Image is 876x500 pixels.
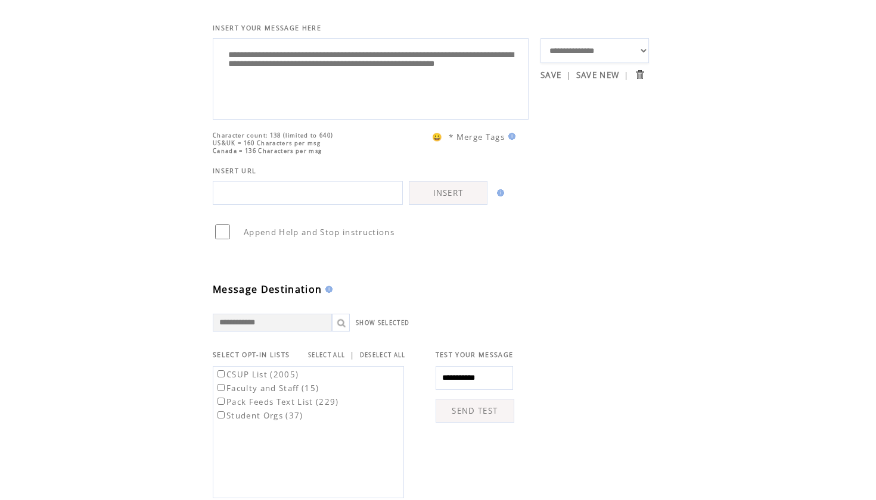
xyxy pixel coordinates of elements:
span: INSERT URL [213,167,256,175]
input: Submit [634,69,645,80]
span: SELECT OPT-IN LISTS [213,351,290,359]
input: Faculty and Staff (15) [218,384,225,391]
span: * Merge Tags [449,132,505,142]
img: help.gif [322,286,333,293]
span: US&UK = 160 Characters per msg [213,139,321,147]
a: SEND TEST [436,399,514,423]
span: Canada = 136 Characters per msg [213,147,322,155]
span: | [350,349,355,360]
label: Student Orgs (37) [215,410,303,421]
a: SAVE [540,70,561,80]
a: SAVE NEW [576,70,620,80]
span: 😀 [432,132,443,142]
a: SELECT ALL [308,351,345,359]
a: SHOW SELECTED [356,319,409,327]
span: | [566,70,571,80]
span: Message Destination [213,283,322,296]
img: help.gif [505,133,515,140]
img: help.gif [493,189,504,196]
a: DESELECT ALL [360,351,406,359]
input: Student Orgs (37) [218,411,225,418]
label: Faculty and Staff (15) [215,383,319,393]
a: INSERT [409,181,487,205]
input: Pack Feeds Text List (229) [218,398,225,405]
span: Append Help and Stop instructions [244,227,394,237]
label: Pack Feeds Text List (229) [215,396,339,407]
span: INSERT YOUR MESSAGE HERE [213,24,321,32]
input: CSUP List (2005) [218,370,225,377]
label: CSUP List (2005) [215,369,299,380]
span: Character count: 138 (limited to 640) [213,132,333,139]
span: TEST YOUR MESSAGE [436,351,514,359]
span: | [624,70,629,80]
